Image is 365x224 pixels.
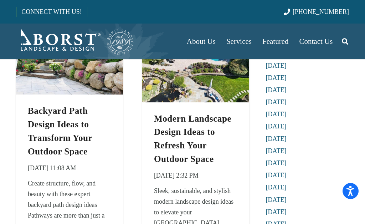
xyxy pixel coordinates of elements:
a: Borst-Logo [16,27,134,56]
span: Services [226,37,252,46]
a: [DATE] [266,123,286,130]
span: Featured [262,37,288,46]
a: Modern Landscape Design Ideas to Refresh Your Outdoor Space [154,114,231,164]
span: [PHONE_NUMBER] [293,8,349,15]
a: Featured [257,24,294,59]
a: [DATE] [266,74,286,81]
a: Search [338,32,352,50]
a: [DATE] [266,135,286,142]
a: CONNECT WITH US! [16,3,87,20]
img: Explore modern landscape design ideas for your NJ home [142,23,249,102]
a: [PHONE_NUMBER] [284,8,349,15]
a: Contact Us [294,24,338,59]
span: Contact Us [299,37,333,46]
a: [DATE] [266,98,286,106]
a: [DATE] [266,172,286,179]
a: About Us [181,24,221,59]
a: [DATE] [266,184,286,191]
a: [DATE] [266,208,286,215]
time: 30 August 2025 at 11:08:23 America/New_York [28,163,76,173]
a: [DATE] [266,147,286,154]
a: [DATE] [266,159,286,167]
a: [DATE] [266,196,286,203]
a: Backyard Path Design Ideas to Transform Your Outdoor Space [28,106,92,156]
a: Services [221,24,257,59]
a: [DATE] [266,111,286,118]
span: About Us [187,37,216,46]
a: [DATE] [266,86,286,93]
time: 26 August 2025 at 14:32:12 America/New_York [154,170,199,181]
a: [DATE] [266,62,286,69]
